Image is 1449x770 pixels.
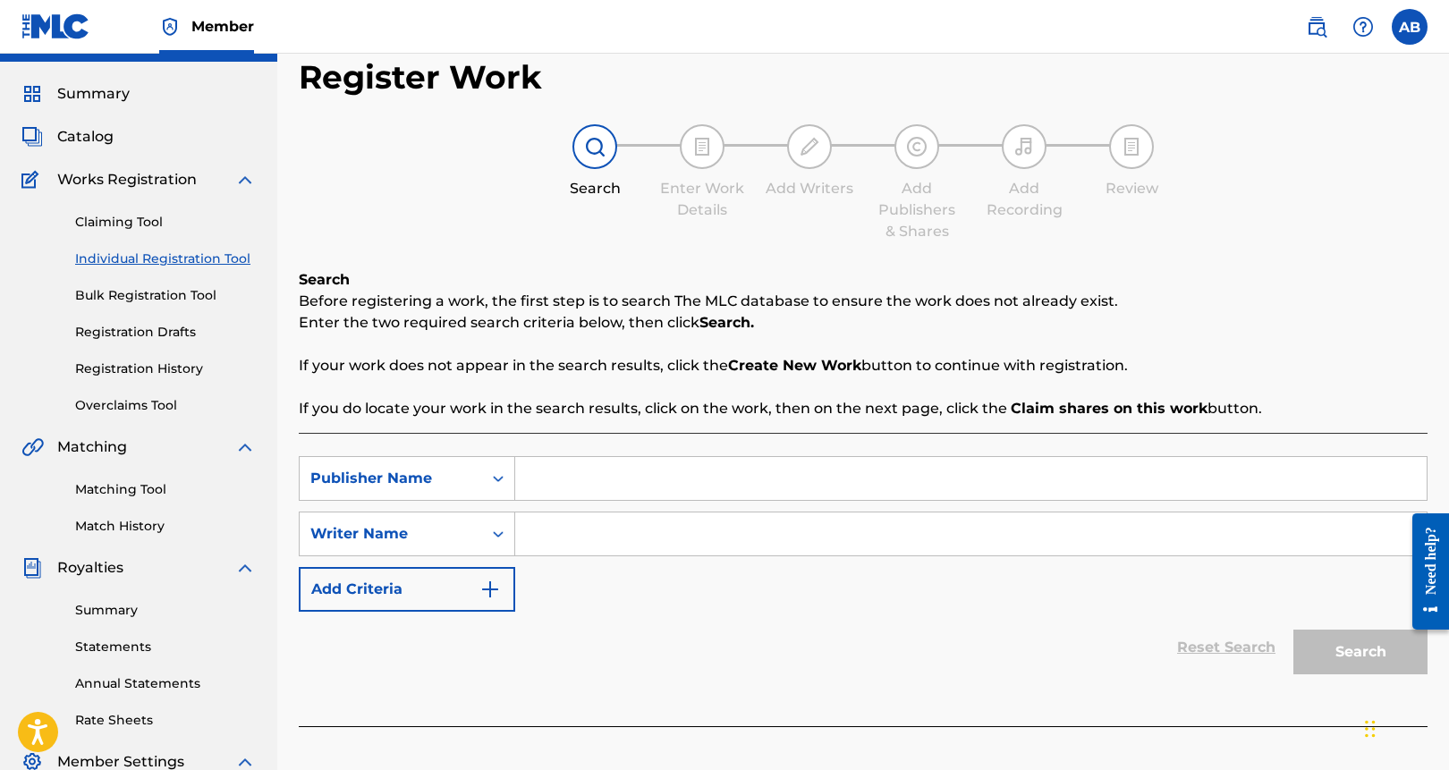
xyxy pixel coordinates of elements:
[310,468,471,489] div: Publisher Name
[550,178,640,199] div: Search
[872,178,962,242] div: Add Publishers & Shares
[1392,9,1428,45] div: User Menu
[57,169,197,190] span: Works Registration
[75,323,256,342] a: Registration Drafts
[21,83,130,105] a: SummarySummary
[299,57,542,97] h2: Register Work
[21,436,44,458] img: Matching
[299,398,1428,419] p: If you do locate your work in the search results, click on the work, then on the next page, click...
[1360,684,1449,770] iframe: Chat Widget
[21,169,45,190] img: Works Registration
[21,83,43,105] img: Summary
[1121,136,1142,157] img: step indicator icon for Review
[479,579,501,600] img: 9d2ae6d4665cec9f34b9.svg
[979,178,1069,221] div: Add Recording
[1013,136,1035,157] img: step indicator icon for Add Recording
[299,567,515,612] button: Add Criteria
[159,16,181,38] img: Top Rightsholder
[299,312,1428,334] p: Enter the two required search criteria below, then click
[75,480,256,499] a: Matching Tool
[75,711,256,730] a: Rate Sheets
[234,169,256,190] img: expand
[699,314,754,331] strong: Search.
[299,355,1428,377] p: If your work does not appear in the search results, click the button to continue with registration.
[799,136,820,157] img: step indicator icon for Add Writers
[75,517,256,536] a: Match History
[657,178,747,221] div: Enter Work Details
[75,601,256,620] a: Summary
[57,83,130,105] span: Summary
[21,13,90,39] img: MLC Logo
[1352,16,1374,38] img: help
[57,436,127,458] span: Matching
[691,136,713,157] img: step indicator icon for Enter Work Details
[299,291,1428,312] p: Before registering a work, the first step is to search The MLC database to ensure the work does n...
[1299,9,1335,45] a: Public Search
[584,136,606,157] img: step indicator icon for Search
[765,178,854,199] div: Add Writers
[57,557,123,579] span: Royalties
[1365,702,1376,756] div: Drag
[21,126,114,148] a: CatalogCatalog
[21,126,43,148] img: Catalog
[1345,9,1381,45] div: Help
[1306,16,1327,38] img: search
[299,271,350,288] b: Search
[1011,400,1207,417] strong: Claim shares on this work
[75,638,256,656] a: Statements
[75,396,256,415] a: Overclaims Tool
[299,456,1428,683] form: Search Form
[906,136,928,157] img: step indicator icon for Add Publishers & Shares
[75,360,256,378] a: Registration History
[234,557,256,579] img: expand
[728,357,861,374] strong: Create New Work
[21,557,43,579] img: Royalties
[57,126,114,148] span: Catalog
[310,523,471,545] div: Writer Name
[75,286,256,305] a: Bulk Registration Tool
[75,250,256,268] a: Individual Registration Tool
[75,213,256,232] a: Claiming Tool
[1087,178,1176,199] div: Review
[1399,497,1449,645] iframe: Resource Center
[234,436,256,458] img: expand
[75,674,256,693] a: Annual Statements
[191,16,254,37] span: Member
